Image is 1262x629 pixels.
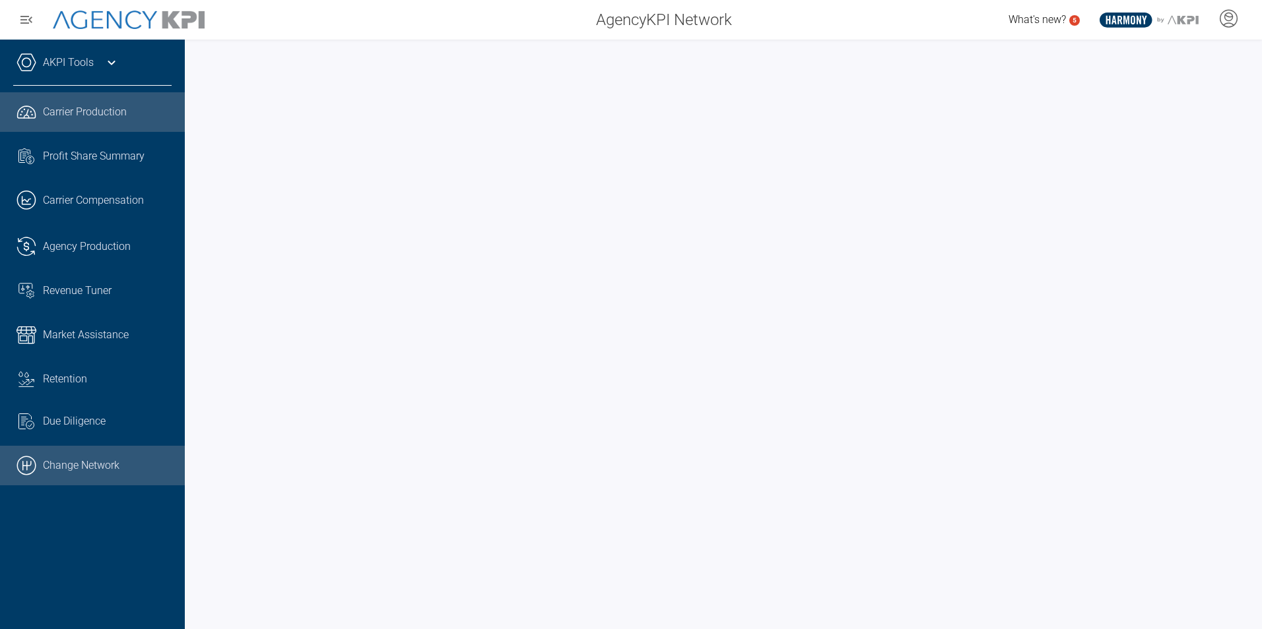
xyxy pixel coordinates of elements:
[43,55,94,71] a: AKPI Tools
[596,8,732,32] span: AgencyKPI Network
[43,283,112,299] span: Revenue Tuner
[1069,15,1080,26] a: 5
[43,371,172,387] div: Retention
[53,11,205,30] img: AgencyKPI
[1073,16,1077,24] text: 5
[43,148,145,164] span: Profit Share Summary
[43,327,129,343] span: Market Assistance
[43,104,127,120] span: Carrier Production
[43,193,144,208] span: Carrier Compensation
[43,413,106,429] span: Due Diligence
[1009,13,1066,26] span: What's new?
